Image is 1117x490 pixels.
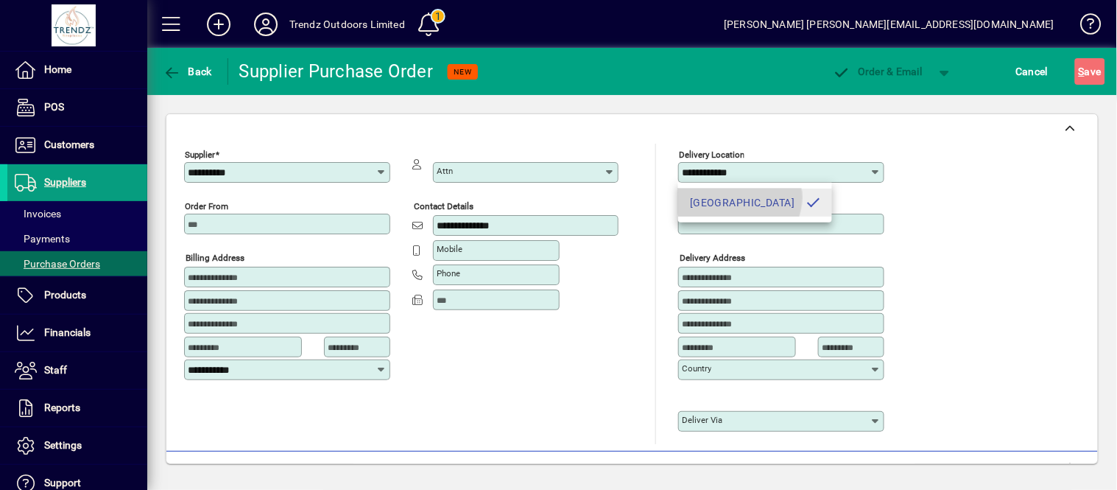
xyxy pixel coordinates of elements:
span: Purchase Orders [15,258,100,270]
span: Products [44,289,86,301]
mat-label: Country [682,363,711,374]
a: Staff [7,352,147,389]
app-page-header-button: Back [147,58,228,85]
div: [PERSON_NAME] [PERSON_NAME][EMAIL_ADDRESS][DOMAIN_NAME] [724,13,1054,36]
button: Order & Email [825,58,930,85]
a: Settings [7,427,147,464]
button: Profile [242,11,289,38]
button: Back [159,58,216,85]
mat-label: Phone [437,268,460,279]
span: Invoices [15,208,61,220]
span: Home [44,63,71,75]
mat-label: Deliver via [682,415,722,425]
a: Purchase Orders [7,251,147,276]
span: Staff [44,364,67,376]
span: Suppliers [44,176,86,188]
div: Trendz Outdoors Limited [289,13,405,36]
button: Add [195,11,242,38]
a: POS [7,89,147,126]
mat-label: Supplier [185,150,215,160]
span: POS [44,101,64,113]
a: Payments [7,226,147,251]
button: Save [1075,58,1105,85]
mat-label: Mobile [437,244,462,254]
a: Home [7,52,147,88]
span: Back [163,66,212,77]
span: Financials [44,326,91,338]
a: Invoices [7,201,147,226]
a: Reports [7,390,147,427]
span: NEW [454,67,472,77]
span: ave [1079,60,1102,83]
mat-label: Attn [437,166,453,176]
mat-label: Delivery Location [679,150,744,160]
button: Cancel [1012,58,1052,85]
mat-label: Order from [185,201,228,211]
span: Order & Email [833,66,923,77]
span: Cancel [1016,60,1049,83]
span: Customers [44,139,94,150]
span: Payments [15,233,70,245]
div: Supplier Purchase Order [239,60,434,83]
a: Financials [7,315,147,351]
span: Support [44,477,81,489]
a: Products [7,277,147,314]
a: Customers [7,127,147,164]
span: S [1079,66,1085,77]
a: Knowledge Base [1069,3,1099,51]
span: Reports [44,402,80,413]
mat-label: Deliver To [679,201,717,211]
span: Settings [44,439,82,451]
